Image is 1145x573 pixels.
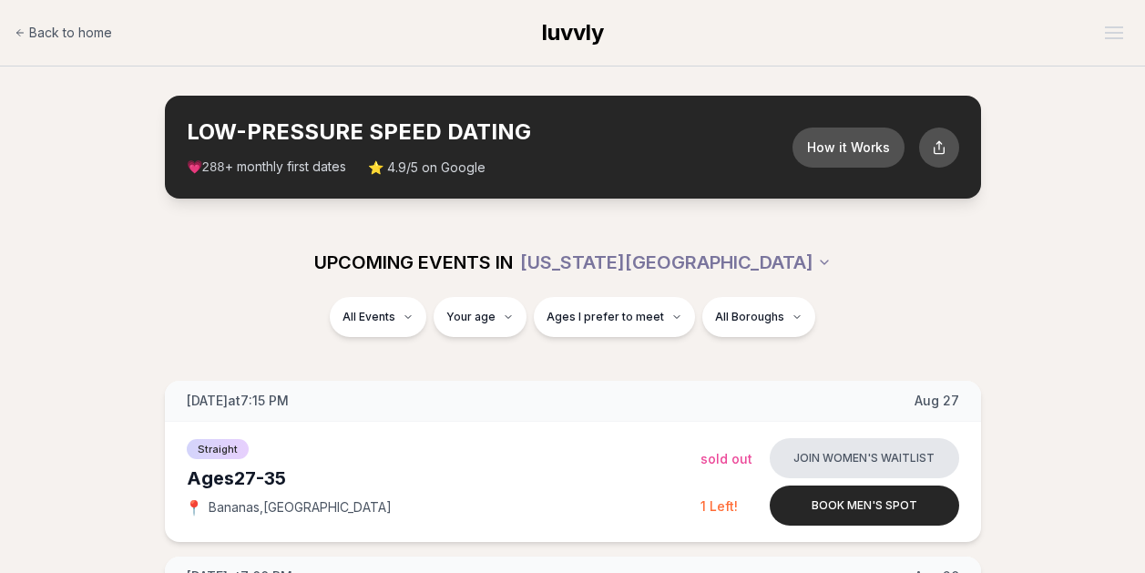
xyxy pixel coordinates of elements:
[314,250,513,275] span: UPCOMING EVENTS IN
[700,498,738,514] span: 1 Left!
[29,24,112,42] span: Back to home
[15,15,112,51] a: Back to home
[209,498,392,517] span: Bananas , [GEOGRAPHIC_DATA]
[792,128,905,168] button: How it Works
[187,158,346,177] span: 💗 + monthly first dates
[542,19,604,46] span: luvvly
[202,160,225,175] span: 288
[915,392,959,410] span: Aug 27
[330,297,426,337] button: All Events
[187,466,700,491] div: Ages 27-35
[368,159,486,177] span: ⭐ 4.9/5 on Google
[187,118,792,147] h2: LOW-PRESSURE SPEED DATING
[702,297,815,337] button: All Boroughs
[187,392,289,410] span: [DATE] at 7:15 PM
[434,297,526,337] button: Your age
[342,310,395,324] span: All Events
[520,242,832,282] button: [US_STATE][GEOGRAPHIC_DATA]
[1098,19,1130,46] button: Open menu
[547,310,664,324] span: Ages I prefer to meet
[446,310,496,324] span: Your age
[715,310,784,324] span: All Boroughs
[770,438,959,478] button: Join women's waitlist
[542,18,604,47] a: luvvly
[187,439,249,459] span: Straight
[700,451,752,466] span: Sold Out
[770,486,959,526] button: Book men's spot
[187,500,201,515] span: 📍
[534,297,695,337] button: Ages I prefer to meet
